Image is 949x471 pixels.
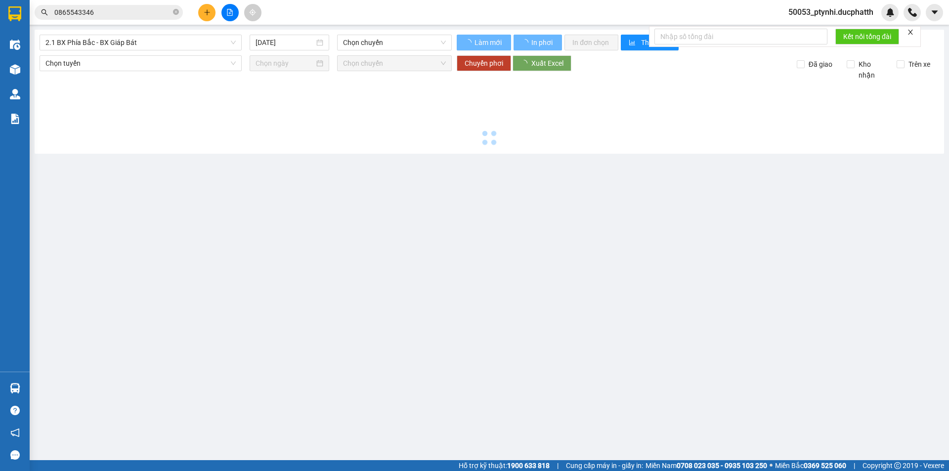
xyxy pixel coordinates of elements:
[457,35,511,50] button: Làm mới
[566,460,643,471] span: Cung cấp máy in - giấy in:
[513,55,571,71] button: Xuất Excel
[926,4,943,21] button: caret-down
[204,9,211,16] span: plus
[564,35,618,50] button: In đơn chọn
[855,59,889,81] span: Kho nhận
[173,8,179,17] span: close-circle
[804,462,846,470] strong: 0369 525 060
[507,462,550,470] strong: 1900 633 818
[173,9,179,15] span: close-circle
[521,39,530,46] span: loading
[465,39,473,46] span: loading
[641,37,671,48] span: Thống kê
[646,460,767,471] span: Miền Nam
[629,39,637,47] span: bar-chart
[780,6,881,18] span: 50053_ptynhi.ducphatth
[256,37,314,48] input: 13/10/2025
[244,4,261,21] button: aim
[908,8,917,17] img: phone-icon
[621,35,679,50] button: bar-chartThống kê
[10,89,20,99] img: warehouse-icon
[41,9,48,16] span: search
[520,60,531,67] span: loading
[531,58,563,69] span: Xuất Excel
[514,35,562,50] button: In phơi
[45,35,236,50] span: 2.1 BX Phía Bắc - BX Giáp Bát
[10,450,20,460] span: message
[894,462,901,469] span: copyright
[905,59,934,70] span: Trên xe
[226,9,233,16] span: file-add
[459,460,550,471] span: Hỗ trợ kỹ thuật:
[10,40,20,50] img: warehouse-icon
[249,9,256,16] span: aim
[677,462,767,470] strong: 0708 023 035 - 0935 103 250
[8,6,21,21] img: logo-vxr
[930,8,939,17] span: caret-down
[10,383,20,393] img: warehouse-icon
[198,4,216,21] button: plus
[221,4,239,21] button: file-add
[10,406,20,415] span: question-circle
[835,29,899,44] button: Kết nối tổng đài
[10,114,20,124] img: solution-icon
[10,64,20,75] img: warehouse-icon
[557,460,559,471] span: |
[654,29,827,44] input: Nhập số tổng đài
[457,55,511,71] button: Chuyển phơi
[10,428,20,437] span: notification
[886,8,895,17] img: icon-new-feature
[907,29,914,36] span: close
[343,35,446,50] span: Chọn chuyến
[474,37,503,48] span: Làm mới
[343,56,446,71] span: Chọn chuyến
[805,59,836,70] span: Đã giao
[854,460,855,471] span: |
[531,37,554,48] span: In phơi
[770,464,773,468] span: ⚪️
[775,460,846,471] span: Miền Bắc
[843,31,891,42] span: Kết nối tổng đài
[54,7,171,18] input: Tìm tên, số ĐT hoặc mã đơn
[45,56,236,71] span: Chọn tuyến
[256,58,314,69] input: Chọn ngày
